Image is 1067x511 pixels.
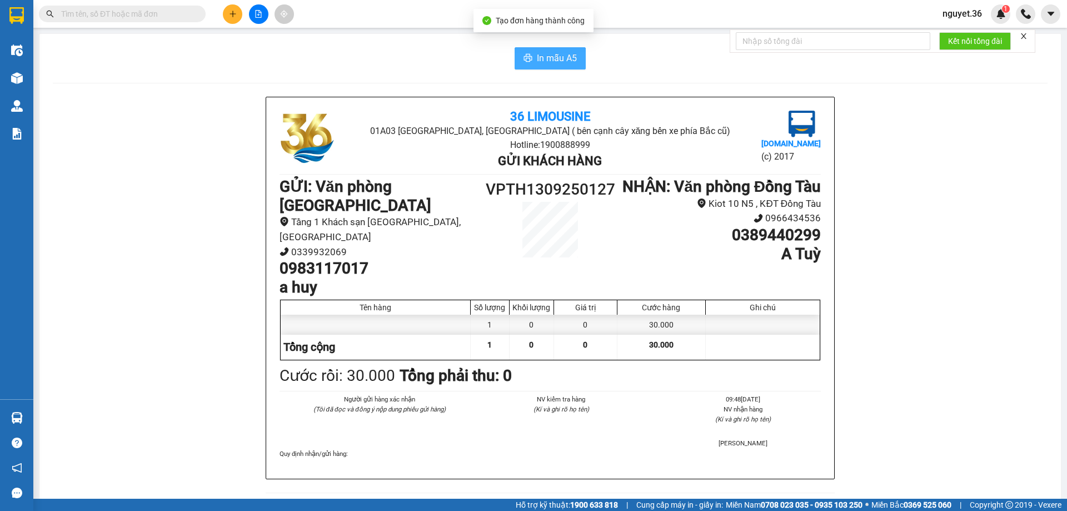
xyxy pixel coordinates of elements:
[482,177,618,202] h1: VPTH1309250127
[9,7,24,24] img: logo-vxr
[61,8,192,20] input: Tìm tên, số ĐT hoặc mã đơn
[666,438,821,448] li: [PERSON_NAME]
[516,499,618,511] span: Hỗ trợ kỹ thuật:
[117,13,197,27] b: 36 Limousine
[471,315,510,335] div: 1
[709,303,817,312] div: Ghi chú
[11,128,23,140] img: solution-icon
[400,366,512,385] b: Tổng phải thu: 0
[934,7,991,21] span: nguyet.36
[280,217,289,226] span: environment
[283,303,467,312] div: Tên hàng
[255,10,262,18] span: file-add
[370,124,730,138] li: 01A03 [GEOGRAPHIC_DATA], [GEOGRAPHIC_DATA] ( bên cạnh cây xăng bến xe phía Bắc cũ)
[761,139,821,148] b: [DOMAIN_NAME]
[636,499,723,511] span: Cung cấp máy in - giấy in:
[626,499,628,511] span: |
[280,111,335,166] img: logo.jpg
[275,4,294,24] button: aim
[12,463,22,473] span: notification
[761,500,862,509] strong: 0708 023 035 - 0935 103 250
[223,4,242,24] button: plus
[666,404,821,414] li: NV nhận hàng
[510,315,554,335] div: 0
[554,315,617,335] div: 0
[557,303,614,312] div: Giá trị
[865,503,869,507] span: ⚪️
[715,415,771,423] i: (Kí và ghi rõ họ tên)
[620,303,702,312] div: Cước hàng
[666,394,821,404] li: 09:48[DATE]
[1021,9,1031,19] img: phone-icon
[789,111,815,137] img: logo.jpg
[754,214,763,223] span: phone
[11,100,23,112] img: warehouse-icon
[726,499,862,511] span: Miền Nam
[62,69,252,83] li: Hotline: 1900888999
[871,499,951,511] span: Miền Bắc
[996,9,1006,19] img: icon-new-feature
[617,315,706,335] div: 30.000
[939,32,1011,50] button: Kết nối tổng đài
[1004,5,1008,13] span: 1
[583,340,587,349] span: 0
[283,340,335,354] span: Tổng cộng
[904,500,951,509] strong: 0369 525 060
[697,199,706,208] span: environment
[280,278,482,297] h1: a huy
[618,245,821,264] h1: A Tuỳ
[280,449,821,459] div: Quy định nhận/gửi hàng :
[570,500,618,509] strong: 1900 633 818
[280,215,482,244] li: Tầng 1 Khách sạn [GEOGRAPHIC_DATA], [GEOGRAPHIC_DATA]
[62,27,252,69] li: 01A03 [GEOGRAPHIC_DATA], [GEOGRAPHIC_DATA] ( bên cạnh cây xăng bến xe phía Bắc cũ)
[510,110,590,123] b: 36 Limousine
[622,177,821,196] b: NHẬN : Văn phòng Đồng Tàu
[302,394,457,404] li: Người gửi hàng xác nhận
[280,245,482,260] li: 0339932069
[1041,4,1060,24] button: caret-down
[1046,9,1056,19] span: caret-down
[618,211,821,226] li: 0966434536
[960,499,961,511] span: |
[280,259,482,278] h1: 0983117017
[280,247,289,256] span: phone
[1002,5,1010,13] sup: 1
[483,394,639,404] li: NV kiểm tra hàng
[14,14,69,70] img: logo.jpg
[736,32,930,50] input: Nhập số tổng đài
[487,340,492,349] span: 1
[537,51,577,65] span: In mẫu A5
[229,10,237,18] span: plus
[280,364,395,388] div: Cước rồi : 30.000
[515,47,586,70] button: printerIn mẫu A5
[313,405,446,413] i: (Tôi đã đọc và đồng ý nộp dung phiếu gửi hàng)
[948,35,1002,47] span: Kết nối tổng đài
[11,44,23,56] img: warehouse-icon
[618,226,821,245] h1: 0389440299
[482,16,491,25] span: check-circle
[512,303,551,312] div: Khối lượng
[1005,501,1013,509] span: copyright
[498,154,602,168] b: Gửi khách hàng
[11,72,23,84] img: warehouse-icon
[649,340,674,349] span: 30.000
[496,16,585,25] span: Tạo đơn hàng thành công
[533,405,589,413] i: (Kí và ghi rõ họ tên)
[249,4,268,24] button: file-add
[46,10,54,18] span: search
[280,10,288,18] span: aim
[12,488,22,498] span: message
[12,438,22,448] span: question-circle
[1020,32,1028,40] span: close
[280,177,431,215] b: GỬI : Văn phòng [GEOGRAPHIC_DATA]
[761,150,821,163] li: (c) 2017
[370,138,730,152] li: Hotline: 1900888999
[529,340,533,349] span: 0
[473,303,506,312] div: Số lượng
[618,196,821,211] li: Kiot 10 N5 , KĐT Đồng Tàu
[11,412,23,424] img: warehouse-icon
[523,53,532,64] span: printer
